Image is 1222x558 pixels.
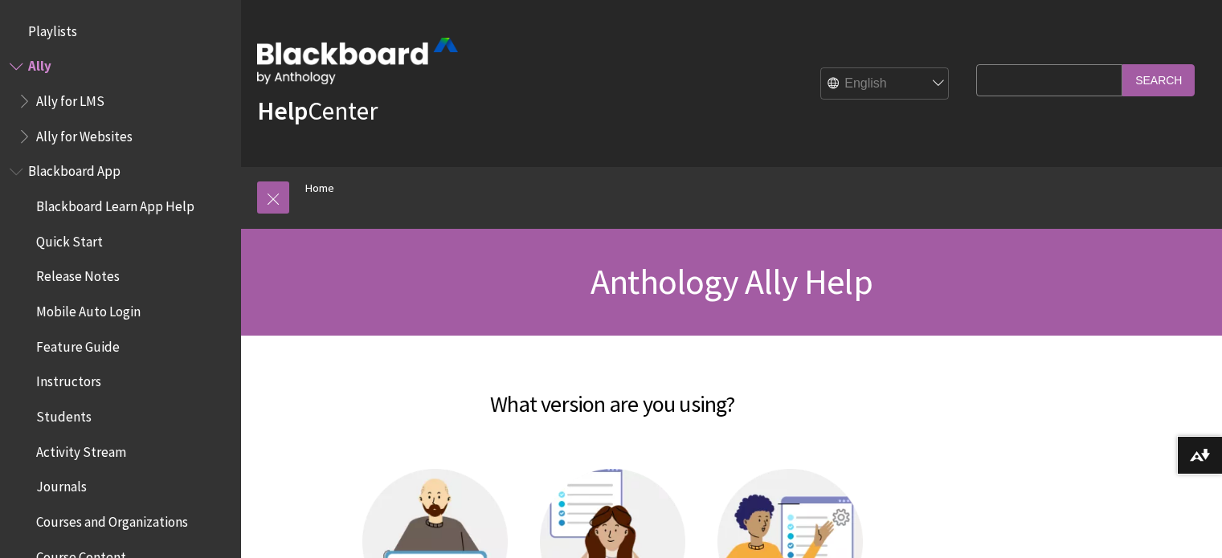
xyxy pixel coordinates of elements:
[28,158,121,180] span: Blackboard App
[36,333,120,355] span: Feature Guide
[10,53,231,150] nav: Book outline for Anthology Ally Help
[36,369,101,390] span: Instructors
[36,88,104,109] span: Ally for LMS
[257,368,968,421] h2: What version are you using?
[10,18,231,45] nav: Book outline for Playlists
[821,68,950,100] select: Site Language Selector
[28,18,77,39] span: Playlists
[28,53,51,75] span: Ally
[36,228,103,250] span: Quick Start
[257,95,308,127] strong: Help
[257,38,458,84] img: Blackboard by Anthology
[257,95,378,127] a: HelpCenter
[305,178,334,198] a: Home
[36,474,87,495] span: Journals
[36,403,92,425] span: Students
[591,259,873,303] span: Anthology Ally Help
[36,508,188,530] span: Courses and Organizations
[36,298,141,320] span: Mobile Auto Login
[36,438,126,460] span: Activity Stream
[36,123,133,145] span: Ally for Websites
[36,193,194,214] span: Blackboard Learn App Help
[36,263,120,285] span: Release Notes
[1122,64,1195,96] input: Search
